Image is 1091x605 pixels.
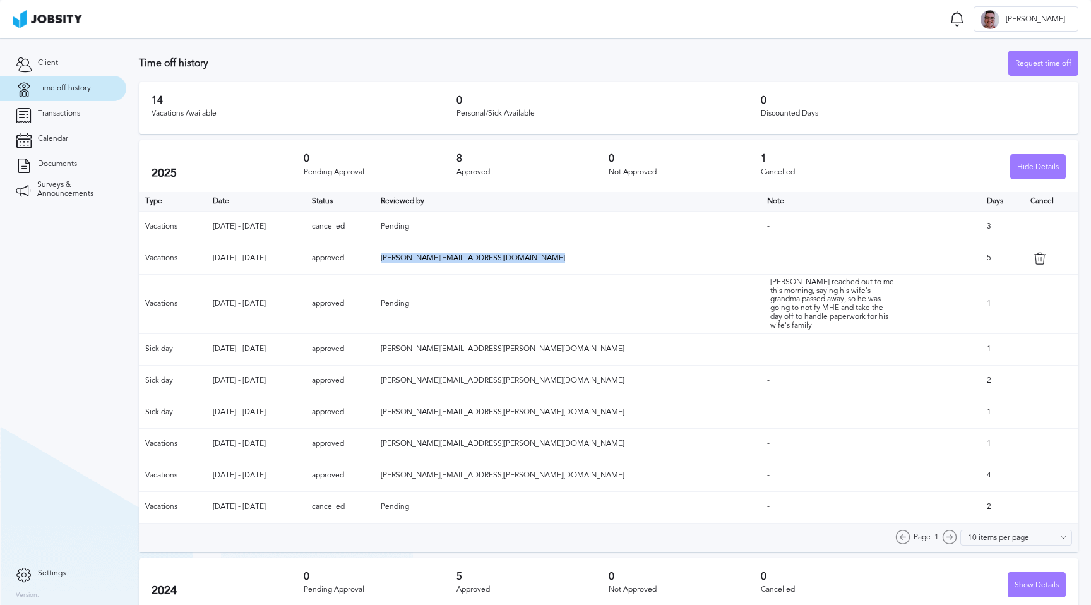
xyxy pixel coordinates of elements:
[1008,51,1078,76] button: Request time off
[609,153,761,164] h3: 0
[206,460,306,491] td: [DATE] - [DATE]
[767,439,770,448] span: -
[139,192,206,211] th: Type
[1011,155,1065,180] div: Hide Details
[981,211,1024,243] td: 3
[38,84,91,93] span: Time off history
[981,397,1024,428] td: 1
[767,344,770,353] span: -
[770,278,897,330] div: [PERSON_NAME] reached out to me this morning, saying his wife's grandma passed away, so he was go...
[306,274,374,333] td: approved
[306,211,374,243] td: cancelled
[139,211,206,243] td: Vacations
[139,243,206,274] td: Vacations
[981,274,1024,333] td: 1
[152,109,456,118] div: Vacations Available
[139,428,206,460] td: Vacations
[139,460,206,491] td: Vacations
[381,376,624,385] span: [PERSON_NAME][EMAIL_ADDRESS][PERSON_NAME][DOMAIN_NAME]
[1009,51,1078,76] div: Request time off
[306,365,374,397] td: approved
[139,491,206,523] td: Vacations
[38,109,80,118] span: Transactions
[761,153,913,164] h3: 1
[981,365,1024,397] td: 2
[381,344,624,353] span: [PERSON_NAME][EMAIL_ADDRESS][PERSON_NAME][DOMAIN_NAME]
[761,192,980,211] th: Toggle SortBy
[456,109,761,118] div: Personal/Sick Available
[381,222,409,231] span: Pending
[761,571,913,582] h3: 0
[38,59,58,68] span: Client
[306,192,374,211] th: Toggle SortBy
[761,585,913,594] div: Cancelled
[767,502,770,511] span: -
[981,192,1024,211] th: Days
[609,585,761,594] div: Not Approved
[981,460,1024,491] td: 4
[381,439,624,448] span: [PERSON_NAME][EMAIL_ADDRESS][PERSON_NAME][DOMAIN_NAME]
[767,407,770,416] span: -
[152,95,456,106] h3: 14
[306,397,374,428] td: approved
[381,502,409,511] span: Pending
[139,333,206,365] td: Sick day
[609,571,761,582] h3: 0
[767,376,770,385] span: -
[981,10,999,29] div: A
[306,333,374,365] td: approved
[139,57,1008,69] h3: Time off history
[304,585,456,594] div: Pending Approval
[206,365,306,397] td: [DATE] - [DATE]
[1010,154,1066,179] button: Hide Details
[381,470,624,479] span: [PERSON_NAME][EMAIL_ADDRESS][PERSON_NAME][DOMAIN_NAME]
[974,6,1078,32] button: A[PERSON_NAME]
[381,253,565,262] span: [PERSON_NAME][EMAIL_ADDRESS][DOMAIN_NAME]
[374,192,761,211] th: Toggle SortBy
[914,533,939,542] span: Page: 1
[456,585,609,594] div: Approved
[206,274,306,333] td: [DATE] - [DATE]
[1008,573,1065,598] div: Show Details
[139,365,206,397] td: Sick day
[381,299,409,308] span: Pending
[37,181,110,198] span: Surveys & Announcements
[981,333,1024,365] td: 1
[761,168,913,177] div: Cancelled
[206,192,306,211] th: Toggle SortBy
[981,491,1024,523] td: 2
[767,470,770,479] span: -
[206,491,306,523] td: [DATE] - [DATE]
[206,211,306,243] td: [DATE] - [DATE]
[381,407,624,416] span: [PERSON_NAME][EMAIL_ADDRESS][PERSON_NAME][DOMAIN_NAME]
[1024,192,1078,211] th: Cancel
[206,243,306,274] td: [DATE] - [DATE]
[38,160,77,169] span: Documents
[206,333,306,365] td: [DATE] - [DATE]
[306,460,374,491] td: approved
[306,428,374,460] td: approved
[206,428,306,460] td: [DATE] - [DATE]
[13,10,82,28] img: ab4bad089aa723f57921c736e9817d99.png
[38,569,66,578] span: Settings
[609,168,761,177] div: Not Approved
[456,571,609,582] h3: 5
[16,592,39,599] label: Version:
[139,397,206,428] td: Sick day
[306,491,374,523] td: cancelled
[152,584,304,597] h2: 2024
[767,222,770,231] span: -
[38,135,68,143] span: Calendar
[139,274,206,333] td: Vacations
[304,168,456,177] div: Pending Approval
[152,167,304,180] h2: 2025
[981,428,1024,460] td: 1
[456,95,761,106] h3: 0
[761,109,1066,118] div: Discounted Days
[304,571,456,582] h3: 0
[456,168,609,177] div: Approved
[456,153,609,164] h3: 8
[981,243,1024,274] td: 5
[206,397,306,428] td: [DATE] - [DATE]
[761,95,1066,106] h3: 0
